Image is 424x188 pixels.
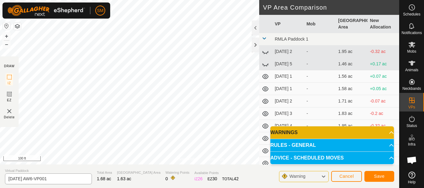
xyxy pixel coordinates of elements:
span: Neckbands [402,87,421,90]
td: 1.71 ac [336,95,368,107]
div: - [306,98,333,104]
span: ADVICE - SCHEDULED MOVES [270,155,344,160]
td: -0.32 ac [368,46,399,58]
td: 1.46 ac [336,58,368,70]
div: TOTAL [222,176,239,182]
span: WARNINGS [270,130,298,135]
td: [DATE] 5 [272,58,304,70]
span: Animals [405,68,418,72]
th: Mob [304,15,336,33]
span: IZ [8,81,11,85]
td: [DATE] 4 [272,120,304,132]
div: IZ [194,176,202,182]
span: Schedules [403,12,420,16]
span: 0 [165,176,168,181]
td: [DATE] 1 [272,70,304,83]
td: [DATE] 3 [272,107,304,120]
button: Save [364,171,394,182]
p-accordion-header: RULES - GENERAL [270,139,394,151]
td: +0.07 ac [368,70,399,83]
td: +0.17 ac [368,58,399,70]
div: - [306,61,333,67]
span: SM [97,7,104,14]
img: VP [6,107,13,115]
a: Open chat [403,151,421,169]
span: EZ [7,98,12,103]
span: Help [408,180,416,184]
a: Help [399,169,424,186]
span: Watering Points [165,170,189,175]
div: - [306,73,333,80]
button: + [3,33,10,40]
span: Cancel [339,174,354,179]
span: 26 [198,176,203,181]
span: Delete [4,115,15,120]
span: 30 [212,176,217,181]
th: [GEOGRAPHIC_DATA] Area [336,15,368,33]
span: 1.68 ac [97,176,111,181]
td: -0.2 ac [368,107,399,120]
span: 42 [234,176,239,181]
div: - [306,110,333,117]
p-accordion-header: WARNINGS [270,126,394,139]
td: -0.07 ac [368,95,399,107]
span: RULES - GENERAL [270,143,316,148]
div: DRAW [4,64,15,68]
td: +0.05 ac [368,83,399,95]
span: Available Points [194,170,238,176]
img: Gallagher Logo [7,5,85,16]
span: Notifications [402,31,422,35]
td: -0.32 ac [368,120,399,132]
a: Privacy Policy [175,156,198,162]
a: Contact Us [206,156,224,162]
th: New Allocation [368,15,399,33]
td: [DATE] 2 [272,46,304,58]
h2: VP Area Comparison [263,4,399,11]
span: 1.63 ac [117,176,131,181]
span: Save [374,174,385,179]
button: Cancel [331,171,362,182]
span: Total Area [97,170,112,175]
span: Mobs [407,50,416,53]
span: VPs [408,105,415,109]
td: 1.56 ac [336,70,368,83]
span: RMLA Paddock 1 [275,37,308,42]
div: - [306,85,333,92]
span: Infra [408,142,415,146]
p-accordion-header: ADVICE - SCHEDULED MOVES [270,152,394,164]
td: 1.83 ac [336,107,368,120]
div: EZ [208,176,217,182]
td: 1.95 ac [336,46,368,58]
th: VP [272,15,304,33]
div: - [306,123,333,129]
span: Warning [289,174,305,179]
td: 1.58 ac [336,83,368,95]
button: – [3,41,10,48]
button: Reset Map [3,22,10,30]
span: [GEOGRAPHIC_DATA] Area [117,170,160,175]
td: 1.95 ac [336,120,368,132]
td: [DATE] 2 [272,95,304,107]
button: Map Layers [14,23,21,30]
td: [DATE] 1 [272,83,304,95]
span: Virtual Paddock [5,168,92,173]
div: - [306,48,333,55]
span: Status [406,124,417,128]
